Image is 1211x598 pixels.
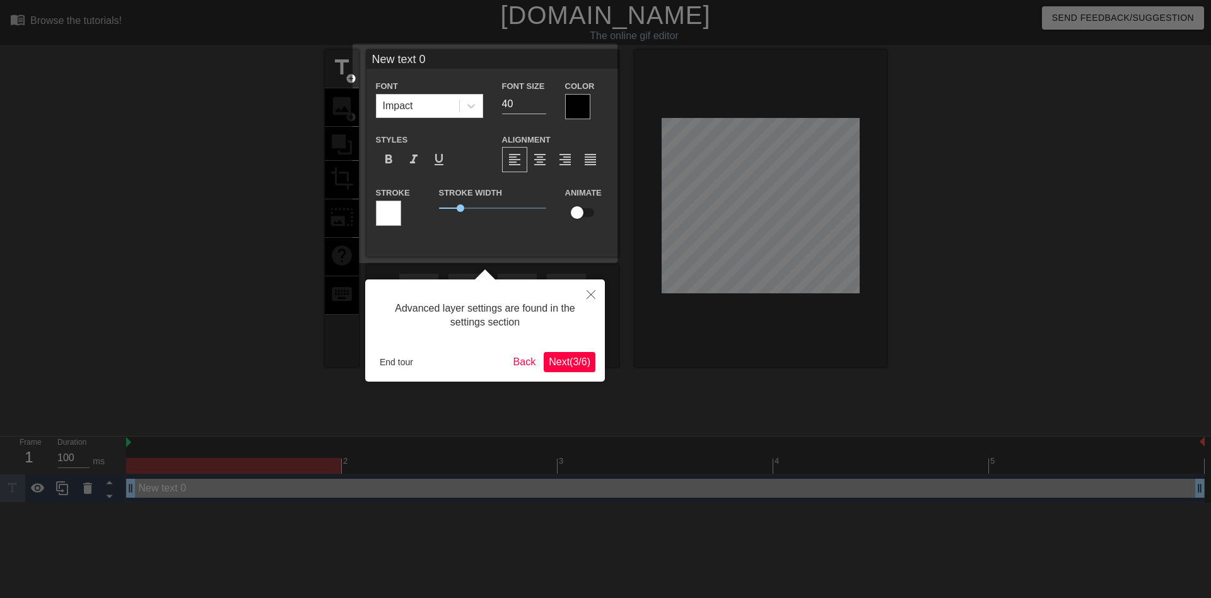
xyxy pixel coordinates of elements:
span: Next ( 3 / 6 ) [549,356,590,367]
div: Advanced layer settings are found in the settings section [375,289,595,343]
button: Close [577,279,605,308]
button: End tour [375,353,418,372]
button: Next [544,352,595,372]
button: Back [508,352,541,372]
